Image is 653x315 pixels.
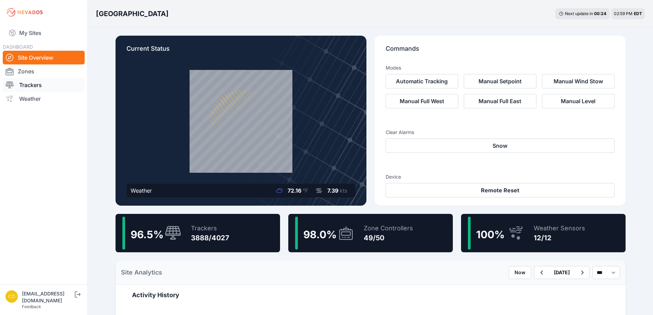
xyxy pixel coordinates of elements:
[464,94,536,108] button: Manual Full East
[131,186,152,195] div: Weather
[476,228,505,241] span: 100 %
[96,5,169,23] nav: Breadcrumb
[386,74,458,88] button: Automatic Tracking
[22,304,41,309] a: Feedback
[191,223,229,233] div: Trackers
[340,187,347,194] span: kts
[364,223,413,233] div: Zone Controllers
[386,44,615,59] p: Commands
[386,129,615,136] h3: Clear Alarms
[3,25,85,41] a: My Sites
[509,266,531,279] button: Now
[96,9,169,19] h3: [GEOGRAPHIC_DATA]
[303,187,308,194] span: °F
[534,233,585,243] div: 12/12
[131,228,164,241] span: 96.5 %
[634,11,642,16] span: EDT
[542,94,615,108] button: Manual Level
[386,173,615,180] h3: Device
[565,11,593,16] span: Next update in
[386,138,615,153] button: Snow
[5,7,44,18] img: Nevados
[121,268,162,277] h2: Site Analytics
[548,266,575,279] button: [DATE]
[3,92,85,106] a: Weather
[461,214,626,252] a: 100%Weather Sensors12/12
[116,214,280,252] a: 96.5%Trackers3888/4027
[464,74,536,88] button: Manual Setpoint
[386,94,458,108] button: Manual Full West
[288,187,301,194] span: 72.16
[386,183,615,197] button: Remote Reset
[126,44,355,59] p: Current Status
[3,51,85,64] a: Site Overview
[288,214,453,252] a: 98.0%Zone Controllers49/50
[594,11,606,16] div: 00 : 24
[3,44,33,50] span: DASHBOARD
[542,74,615,88] button: Manual Wind Stow
[5,290,18,303] img: controlroomoperator@invenergy.com
[191,233,229,243] div: 3888/4027
[386,64,401,71] h3: Modes
[534,223,585,233] div: Weather Sensors
[22,290,73,304] div: [EMAIL_ADDRESS][DOMAIN_NAME]
[364,233,413,243] div: 49/50
[3,78,85,92] a: Trackers
[303,228,337,241] span: 98.0 %
[614,11,632,16] span: 02:59 PM
[132,290,609,300] h2: Activity History
[3,64,85,78] a: Zones
[327,187,338,194] span: 7.39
